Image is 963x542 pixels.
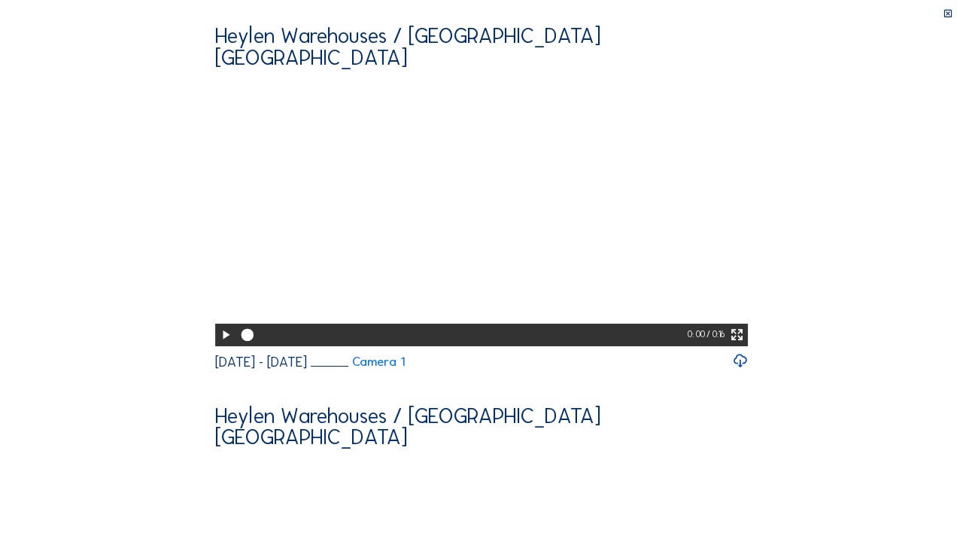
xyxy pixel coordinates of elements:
div: Heylen Warehouses / [GEOGRAPHIC_DATA] [GEOGRAPHIC_DATA] [215,25,748,67]
div: Heylen Warehouses / [GEOGRAPHIC_DATA] [GEOGRAPHIC_DATA] [215,405,748,447]
div: / 0:16 [706,324,725,346]
div: [DATE] - [DATE] [215,355,307,369]
a: Camera 1 [311,355,405,368]
video: Your browser does not support the video tag. [215,78,748,344]
div: 0: 00 [688,324,707,346]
